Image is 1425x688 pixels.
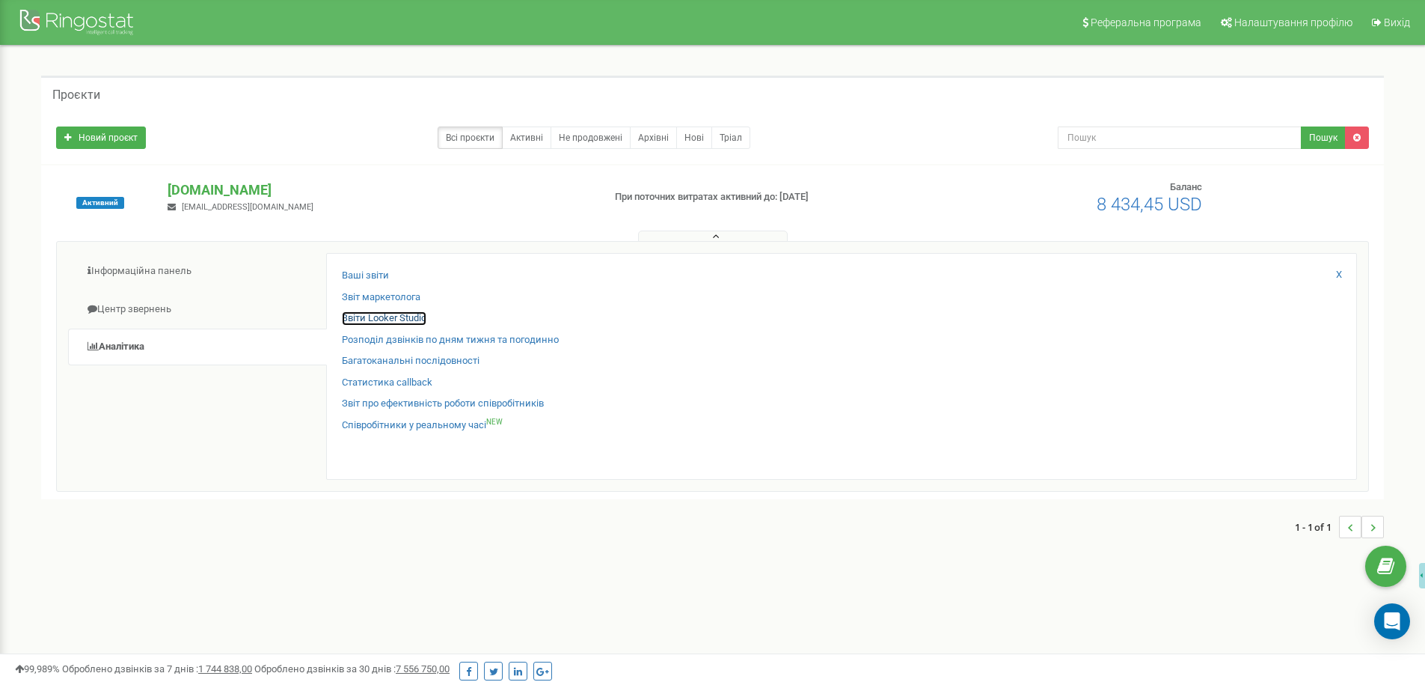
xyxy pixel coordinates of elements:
u: 7 556 750,00 [396,663,450,675]
a: Ваші звіти [342,269,389,283]
span: 99,989% [15,663,60,675]
span: Оброблено дзвінків за 7 днів : [62,663,252,675]
a: Аналiтика [68,329,327,365]
sup: NEW [486,418,503,426]
a: Тріал [711,127,750,149]
a: Багатоканальні послідовності [342,354,479,368]
span: 1 - 1 of 1 [1295,516,1339,538]
a: Центр звернень [68,291,327,328]
a: Інформаційна панель [68,253,327,290]
span: Оброблено дзвінків за 30 днів : [254,663,450,675]
span: Баланс [1170,181,1202,192]
p: При поточних витратах активний до: [DATE] [615,190,926,204]
a: Співробітники у реальному часіNEW [342,418,503,433]
a: Не продовжені [551,127,631,149]
div: Open Intercom Messenger [1374,603,1410,639]
a: Архівні [630,127,677,149]
a: Звіти Looker Studio [342,311,426,326]
a: Активні [502,127,551,149]
span: Реферальна програма [1091,16,1201,28]
input: Пошук [1058,127,1302,149]
p: [DOMAIN_NAME] [168,180,590,200]
span: [EMAIL_ADDRESS][DOMAIN_NAME] [182,202,313,212]
a: Звіт маркетолога [342,290,420,305]
u: 1 744 838,00 [198,663,252,675]
h5: Проєкти [52,88,100,102]
a: X [1336,268,1342,282]
span: 8 434,45 USD [1097,194,1202,215]
a: Статистика callback [342,376,432,390]
span: Налаштування профілю [1234,16,1352,28]
button: Пошук [1301,127,1346,149]
a: Всі проєкти [438,127,503,149]
span: Вихід [1384,16,1410,28]
a: Нові [676,127,712,149]
a: Новий проєкт [56,127,146,149]
a: Розподіл дзвінків по дням тижня та погодинно [342,333,559,347]
nav: ... [1295,501,1384,553]
a: Звіт про ефективність роботи співробітників [342,397,544,411]
span: Активний [76,197,124,209]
